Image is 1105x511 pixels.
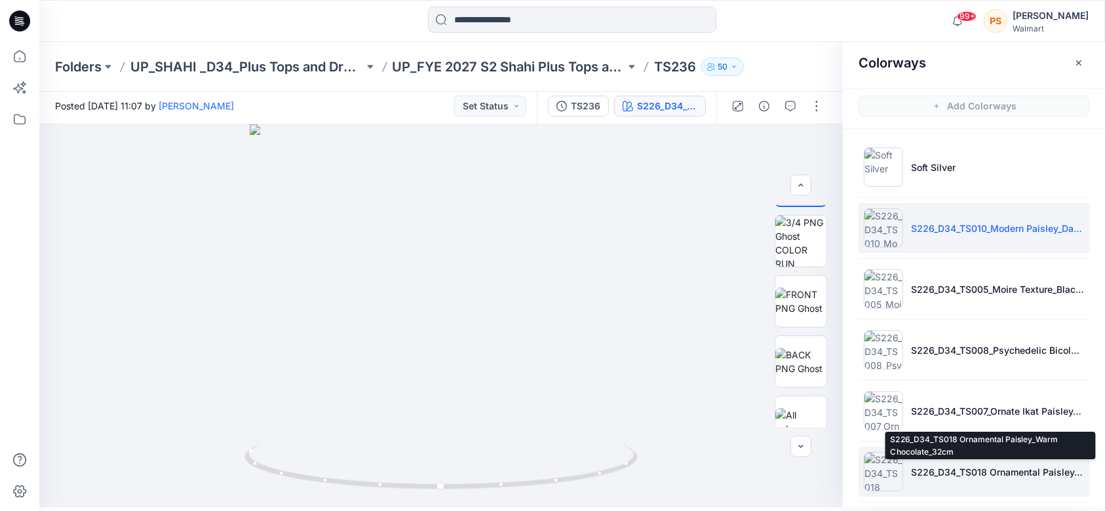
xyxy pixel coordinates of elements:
img: S226_D34_TS005_Moire Texture_Black Soot_9.14cm [864,269,903,309]
p: S226_D34_TS007_Ornate Ikat Paisley_Green Notes_32cm [911,404,1084,418]
a: UP_SHAHI _D34_Plus Tops and Dresses [130,58,364,76]
span: 99+ [957,11,977,22]
div: PS [984,9,1007,33]
h2: Colorways [859,55,926,71]
a: Folders [55,58,102,76]
p: S226_D34_TS010_Modern Paisley_Dark Navy_64cm_5 Colors [911,221,1084,235]
button: Details [754,96,775,117]
img: S226_D34_TS010_Modern Paisley_Dark Navy_64cm_5 Colors [864,208,903,248]
img: BACK PNG Ghost [775,348,826,375]
p: S226_D34_TS005_Moire Texture_Black Soot_9.14cm [911,282,1084,296]
img: S226_D34_TS018 Ornamental Paisley_Warm Chocolate_32cm [864,452,903,491]
button: 50 [701,58,744,76]
p: Soft Silver [911,161,956,174]
span: Posted [DATE] 11:07 by [55,99,234,113]
img: 3/4 PNG Ghost COLOR RUN [775,216,826,267]
p: 50 [718,60,727,74]
p: S226_D34_TS018 Ornamental Paisley_Warm Chocolate_32cm [911,465,1084,479]
div: TS236 [571,99,600,113]
img: S226_D34_TS007_Ornate Ikat Paisley_Green Notes_32cm [864,391,903,430]
img: S226_D34_TS008_Psychedelic Bicolor_Dark Navy_64cm [864,330,903,369]
p: S226_D34_TS008_Psychedelic Bicolor_Dark Navy_64cm [911,343,1084,357]
a: UP_FYE 2027 S2 Shahi Plus Tops and Dress [393,58,626,76]
a: [PERSON_NAME] [159,100,234,111]
img: FRONT PNG Ghost [775,288,826,315]
p: TS236 [654,58,696,76]
button: TS236 [548,96,609,117]
img: Soft Silver [864,147,903,187]
div: S226_D34_TS010_Modern Paisley_Dark Navy_64cm_5 Colors [637,99,697,113]
img: All colorways [775,408,826,436]
div: [PERSON_NAME] [1013,8,1089,24]
button: S226_D34_TS010_Modern Paisley_Dark Navy_64cm_5 Colors [614,96,706,117]
div: Walmart [1013,24,1089,33]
